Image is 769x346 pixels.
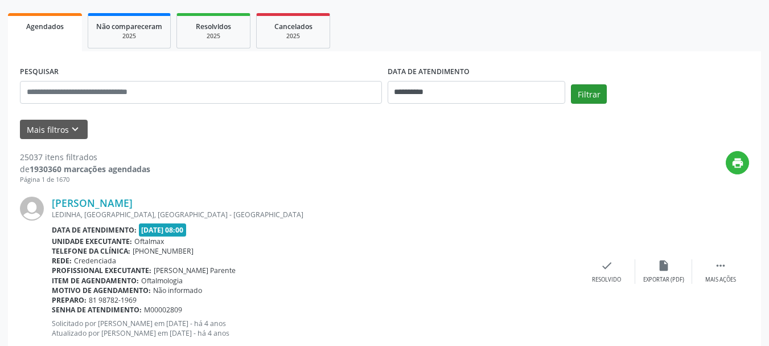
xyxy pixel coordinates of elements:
label: DATA DE ATENDIMENTO [388,63,470,81]
span: Agendados [26,22,64,31]
b: Telefone da clínica: [52,246,130,256]
div: Página 1 de 1670 [20,175,150,185]
span: [DATE] 08:00 [139,223,187,237]
img: img [20,197,44,221]
i: check [601,259,613,272]
button: Filtrar [571,84,607,104]
i: keyboard_arrow_down [69,123,81,136]
div: Exportar (PDF) [643,276,684,284]
button: Mais filtroskeyboard_arrow_down [20,120,88,140]
span: Não compareceram [96,22,162,31]
b: Profissional executante: [52,266,151,275]
span: Oftalmax [134,237,164,246]
b: Item de agendamento: [52,276,139,286]
i:  [714,259,727,272]
div: 2025 [185,32,242,40]
span: [PHONE_NUMBER] [133,246,194,256]
b: Motivo de agendamento: [52,286,151,295]
b: Preparo: [52,295,87,305]
b: Data de atendimento: [52,225,137,235]
label: PESQUISAR [20,63,59,81]
span: [PERSON_NAME] Parente [154,266,236,275]
b: Unidade executante: [52,237,132,246]
div: 2025 [96,32,162,40]
div: Resolvido [592,276,621,284]
button: print [726,151,749,174]
span: Credenciada [74,256,116,266]
span: Não informado [153,286,202,295]
a: [PERSON_NAME] [52,197,133,209]
span: M00002809 [144,305,182,315]
span: Oftalmologia [141,276,183,286]
div: de [20,163,150,175]
i: insert_drive_file [657,259,670,272]
b: Rede: [52,256,72,266]
p: Solicitado por [PERSON_NAME] em [DATE] - há 4 anos Atualizado por [PERSON_NAME] em [DATE] - há 4 ... [52,319,578,338]
i: print [731,157,744,169]
b: Senha de atendimento: [52,305,142,315]
div: 2025 [265,32,322,40]
span: 81 98782-1969 [89,295,137,305]
div: 25037 itens filtrados [20,151,150,163]
span: Resolvidos [196,22,231,31]
strong: 1930360 marcações agendadas [30,164,150,174]
span: Cancelados [274,22,312,31]
div: LEDINHA, [GEOGRAPHIC_DATA], [GEOGRAPHIC_DATA] - [GEOGRAPHIC_DATA] [52,210,578,219]
div: Mais ações [705,276,736,284]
